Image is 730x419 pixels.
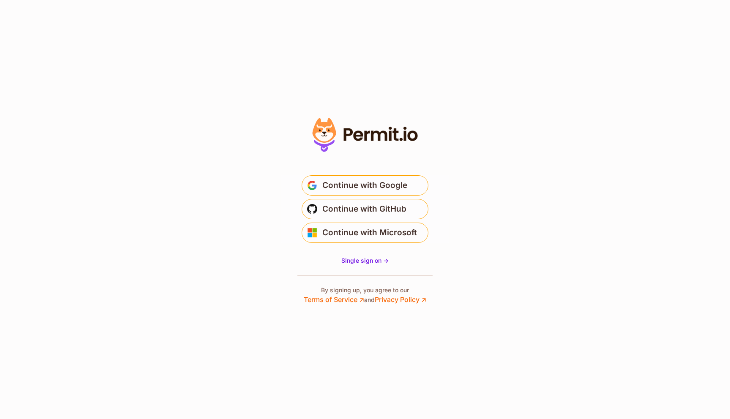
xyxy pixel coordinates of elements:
button: Continue with GitHub [302,199,428,219]
a: Terms of Service ↗ [304,295,364,304]
button: Continue with Microsoft [302,223,428,243]
button: Continue with Google [302,175,428,196]
p: By signing up, you agree to our and [304,286,426,305]
span: Single sign on -> [341,257,389,264]
a: Privacy Policy ↗ [375,295,426,304]
span: Continue with GitHub [322,202,406,216]
span: Continue with Microsoft [322,226,417,239]
span: Continue with Google [322,179,407,192]
a: Single sign on -> [341,256,389,265]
